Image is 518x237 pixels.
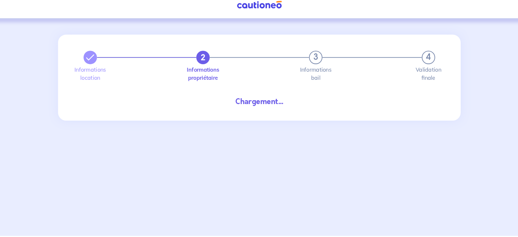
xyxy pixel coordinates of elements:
img: Cautioneo [235,9,283,17]
label: Informations bail [307,73,320,86]
label: Validation finale [416,73,429,86]
label: Informations propriétaire [198,73,211,86]
div: Chargement... [84,101,434,112]
label: Informations location [89,73,102,86]
button: 2 [198,57,211,70]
